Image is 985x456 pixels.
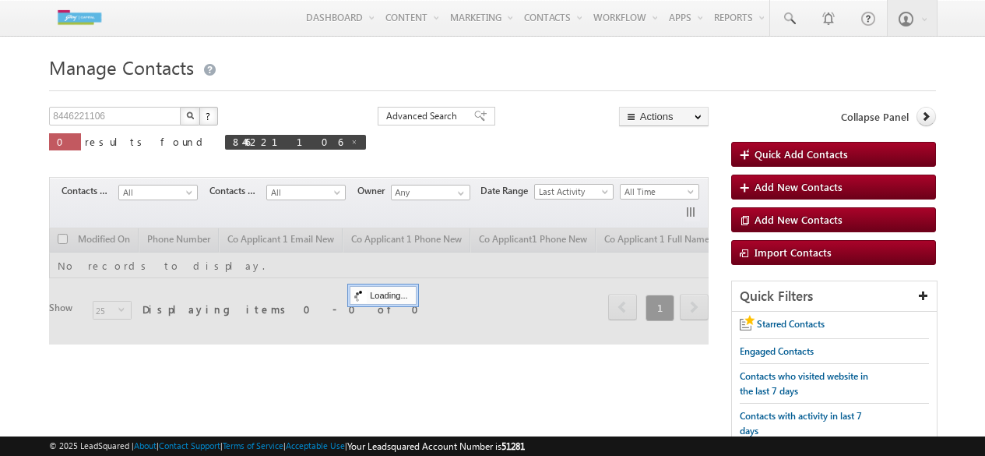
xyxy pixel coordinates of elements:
span: 8446221106 [233,135,343,148]
div: Loading... [350,286,416,305]
a: Terms of Service [223,440,283,451]
a: Acceptable Use [286,440,345,451]
img: Search [186,111,194,119]
span: Date Range [480,184,534,198]
img: Custom Logo [49,4,110,31]
span: Contacts with activity in last 7 days [740,410,862,437]
a: Last Activity [534,184,614,200]
span: Add New Contacts [755,213,843,226]
span: Starred Contacts [757,318,825,330]
div: Quick Filters [732,281,937,312]
span: Contacts Source [209,184,266,198]
span: Advanced Search [386,109,462,123]
span: ? [206,109,213,122]
input: Type to Search [391,185,470,200]
span: Contacts Stage [62,184,118,198]
span: Contacts who visited website in the last 7 days [740,370,868,397]
span: Collapse Panel [841,110,909,124]
a: Show All Items [449,186,469,201]
span: All Time [621,185,695,199]
span: 0 [57,135,73,148]
span: All [267,186,341,200]
span: results found [85,135,209,148]
span: Your Leadsquared Account Number is [347,440,525,452]
span: All [119,186,193,200]
span: Manage Contacts [49,55,194,80]
a: Contact Support [159,440,220,451]
a: About [134,440,157,451]
a: All [266,185,346,200]
a: All [118,185,198,200]
span: Engaged Contacts [740,345,814,357]
span: Last Activity [535,185,609,199]
span: Quick Add Contacts [755,147,848,161]
span: Add New Contacts [755,180,843,193]
button: ? [199,107,218,125]
button: Actions [619,107,709,126]
span: © 2025 LeadSquared | | | | | [49,439,525,454]
span: Import Contacts [755,246,832,259]
span: Owner [357,184,391,198]
span: 51281 [501,440,525,452]
a: All Time [620,184,699,200]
